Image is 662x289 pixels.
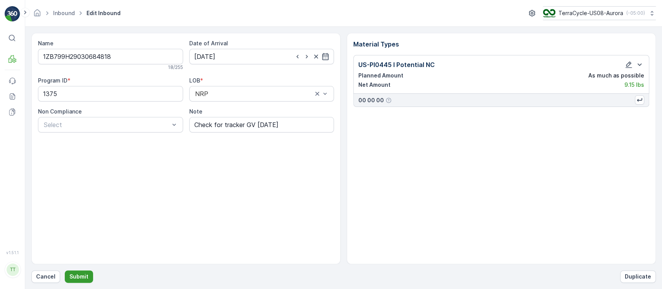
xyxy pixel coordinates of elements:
[53,10,75,16] a: Inbound
[5,6,20,22] img: logo
[85,9,122,17] span: Edit Inbound
[358,72,403,79] p: Planned Amount
[189,77,200,84] label: LOB
[385,97,392,103] div: Help Tooltip Icon
[358,81,391,89] p: Net Amount
[38,40,54,46] label: Name
[353,40,649,49] p: Material Types
[36,273,55,280] p: Cancel
[189,49,334,64] input: dd/mm/yyyy
[558,9,623,17] p: TerraCycle-US08-Aurora
[38,108,82,115] label: Non Compliance
[626,10,645,16] p: ( -05:00 )
[358,60,435,69] p: US-PI0445 I Potential NC
[38,77,67,84] label: Program ID
[31,270,60,283] button: Cancel
[189,40,228,46] label: Date of Arrival
[588,72,644,79] p: As much as possible
[44,120,169,129] p: Select
[33,12,41,18] a: Homepage
[189,108,202,115] label: Note
[543,6,656,20] button: TerraCycle-US08-Aurora(-05:00)
[624,81,644,89] p: 9.15 lbs
[168,64,183,71] p: 18 / 255
[69,273,88,280] p: Submit
[358,96,384,104] p: 00 00 00
[5,256,20,283] button: TT
[543,9,555,17] img: image_ci7OI47.png
[620,270,656,283] button: Duplicate
[65,270,93,283] button: Submit
[5,250,20,255] span: v 1.51.1
[7,263,19,276] div: TT
[625,273,651,280] p: Duplicate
